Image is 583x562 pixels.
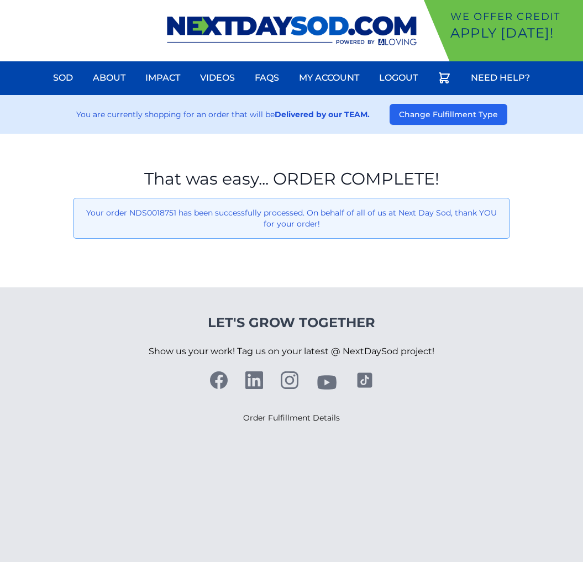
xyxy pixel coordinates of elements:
[292,65,366,91] a: My Account
[82,207,501,229] p: Your order NDS0018751 has been successfully processed. On behalf of all of us at Next Day Sod, th...
[193,65,241,91] a: Videos
[149,314,434,332] h4: Let's Grow Together
[390,104,507,125] button: Change Fulfillment Type
[243,413,340,423] a: Order Fulfillment Details
[275,109,370,119] strong: Delivered by our TEAM.
[73,169,510,189] h1: That was easy... ORDER COMPLETE!
[450,24,579,42] p: Apply [DATE]!
[464,65,537,91] a: Need Help?
[86,65,132,91] a: About
[46,65,80,91] a: Sod
[248,65,286,91] a: FAQs
[450,9,579,24] p: We offer Credit
[139,65,187,91] a: Impact
[149,332,434,371] p: Show us your work! Tag us on your latest @ NextDaySod project!
[372,65,424,91] a: Logout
